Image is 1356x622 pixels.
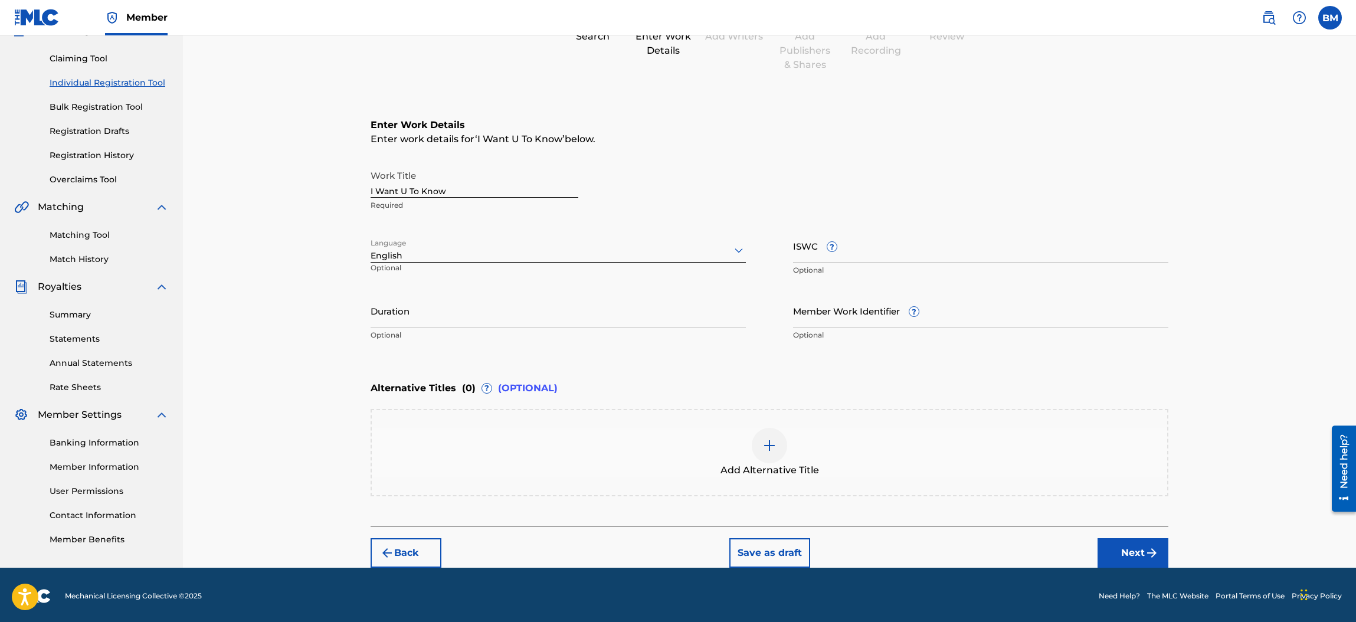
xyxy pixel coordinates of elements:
button: Save as draft [729,538,810,568]
img: expand [155,408,169,422]
a: Member Information [50,461,169,473]
img: Member Settings [14,408,28,422]
a: Privacy Policy [1292,591,1342,601]
span: Enter work details for [371,133,475,145]
span: Matching [38,200,84,214]
span: I Want U To Know [475,133,565,145]
span: ? [482,384,492,393]
button: Back [371,538,441,568]
a: User Permissions [50,485,169,497]
div: Drag [1301,577,1308,613]
p: Optional [793,330,1168,341]
img: expand [155,200,169,214]
img: f7272a7cc735f4ea7f67.svg [1145,546,1159,560]
a: Registration History [50,149,169,162]
img: Matching [14,200,29,214]
a: Contact Information [50,509,169,522]
p: Optional [793,265,1168,276]
span: below. [565,133,595,145]
a: The MLC Website [1147,591,1208,601]
a: Banking Information [50,437,169,449]
iframe: Resource Center [1323,421,1356,516]
a: Need Help? [1099,591,1140,601]
span: ( 0 ) [462,381,476,395]
a: Registration Drafts [50,125,169,138]
a: Claiming Tool [50,53,169,65]
div: Review [917,30,976,44]
div: Add Writers [705,30,764,44]
a: Match History [50,253,169,266]
span: Add Alternative Title [720,463,819,477]
a: Overclaims Tool [50,173,169,186]
img: add [762,438,777,453]
span: Member Settings [38,408,122,422]
img: search [1262,11,1276,25]
span: Member [126,11,168,24]
p: Required [371,200,578,211]
a: Matching Tool [50,229,169,241]
p: Optional [371,330,746,341]
a: Statements [50,333,169,345]
span: ? [827,242,837,251]
span: I Want U To Know [477,133,562,145]
span: ? [909,307,919,316]
div: Add Publishers & Shares [775,30,834,72]
button: Next [1098,538,1168,568]
a: Public Search [1257,6,1280,30]
span: Alternative Titles [371,381,456,395]
img: help [1292,11,1306,25]
div: User Menu [1318,6,1342,30]
a: Bulk Registration Tool [50,101,169,113]
p: Optional [371,263,487,282]
img: expand [155,280,169,294]
div: Enter Work Details [634,30,693,58]
img: MLC Logo [14,9,60,26]
div: Help [1288,6,1311,30]
span: Royalties [38,280,81,294]
div: Search [563,30,622,44]
span: (OPTIONAL) [498,381,558,395]
a: Portal Terms of Use [1216,591,1285,601]
a: Member Benefits [50,533,169,546]
a: Summary [50,309,169,321]
iframe: Chat Widget [1297,565,1356,622]
img: Royalties [14,280,28,294]
a: Individual Registration Tool [50,77,169,89]
span: Mechanical Licensing Collective © 2025 [65,591,202,601]
img: 7ee5dd4eb1f8a8e3ef2f.svg [380,546,394,560]
img: Top Rightsholder [105,11,119,25]
h6: Enter Work Details [371,118,1168,132]
a: Rate Sheets [50,381,169,394]
div: Add Recording [846,30,905,58]
a: Annual Statements [50,357,169,369]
